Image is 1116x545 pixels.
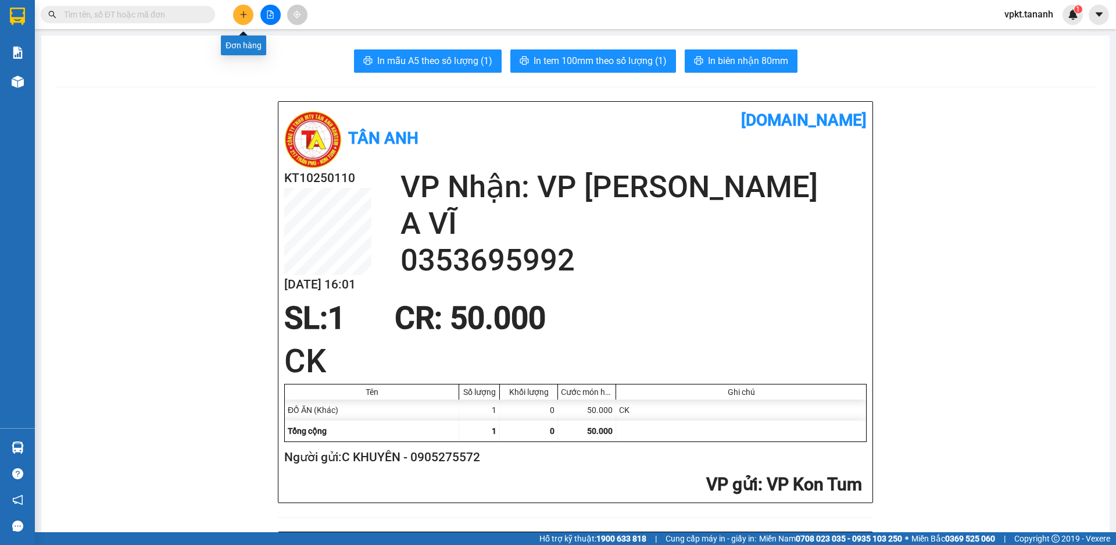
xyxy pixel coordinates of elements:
button: file-add [260,5,281,25]
div: ĐỒ ĂN (Khác) [285,400,459,421]
span: VP gửi [706,474,758,494]
div: Khối lượng [503,387,555,397]
span: vpkt.tananh [995,7,1063,22]
img: logo.jpg [284,111,342,169]
span: 1 [1076,5,1080,13]
span: message [12,521,23,532]
span: 1 [492,426,496,436]
span: In mẫu A5 theo số lượng (1) [377,54,492,68]
h1: CK [284,339,867,384]
button: printerIn mẫu A5 theo số lượng (1) [354,49,502,73]
span: Miền Nam [759,532,902,545]
div: Số lượng [462,387,496,397]
img: solution-icon [12,47,24,59]
div: Cước món hàng [561,387,613,397]
h2: A VĨ [400,205,867,242]
div: Tên [288,387,456,397]
img: warehouse-icon [12,76,24,88]
span: Cung cấp máy in - giấy in: [666,532,756,545]
span: 0 [550,426,555,436]
span: file-add [266,10,274,19]
div: 1 [459,400,500,421]
h2: KT10250110 [284,169,371,188]
strong: 0369 525 060 [945,534,995,543]
div: 50.000 [558,400,616,421]
b: [DOMAIN_NAME] [741,111,867,130]
span: plus [239,10,248,19]
b: Tân Anh [348,129,419,148]
span: Miền Bắc [911,532,995,545]
button: plus [233,5,253,25]
span: aim [293,10,301,19]
img: icon-new-feature [1068,9,1078,20]
button: printerIn tem 100mm theo số lượng (1) [510,49,676,73]
span: question-circle [12,468,23,479]
span: In tem 100mm theo số lượng (1) [534,54,667,68]
div: Ghi chú [619,387,863,397]
span: ⚪️ [905,536,908,541]
span: CR : 50.000 [395,300,546,336]
div: CK [616,400,866,421]
span: caret-down [1094,9,1104,20]
h2: VP Nhận: VP [PERSON_NAME] [400,169,867,205]
span: copyright [1051,535,1060,543]
img: warehouse-icon [12,441,24,454]
span: 1 [328,300,345,336]
button: aim [287,5,307,25]
span: Tổng cộng [288,426,327,436]
span: In biên nhận 80mm [708,54,788,68]
span: Hỗ trợ kỹ thuật: [539,532,646,545]
span: 50.000 [587,426,613,436]
h2: 0353695992 [400,242,867,279]
strong: 1900 633 818 [596,534,646,543]
span: printer [363,56,373,67]
span: SL: [284,300,328,336]
button: printerIn biên nhận 80mm [685,49,797,73]
img: logo-vxr [10,8,25,25]
span: search [48,10,56,19]
sup: 1 [1074,5,1082,13]
h2: : VP Kon Tum [284,473,862,497]
span: printer [520,56,529,67]
span: | [655,532,657,545]
div: 0 [500,400,558,421]
h2: [DATE] 16:01 [284,275,371,294]
button: caret-down [1089,5,1109,25]
span: printer [694,56,703,67]
h2: Người gửi: C KHUYÊN - 0905275572 [284,448,862,467]
span: notification [12,494,23,505]
input: Tìm tên, số ĐT hoặc mã đơn [64,8,201,21]
span: | [1004,532,1006,545]
strong: 0708 023 035 - 0935 103 250 [796,534,902,543]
